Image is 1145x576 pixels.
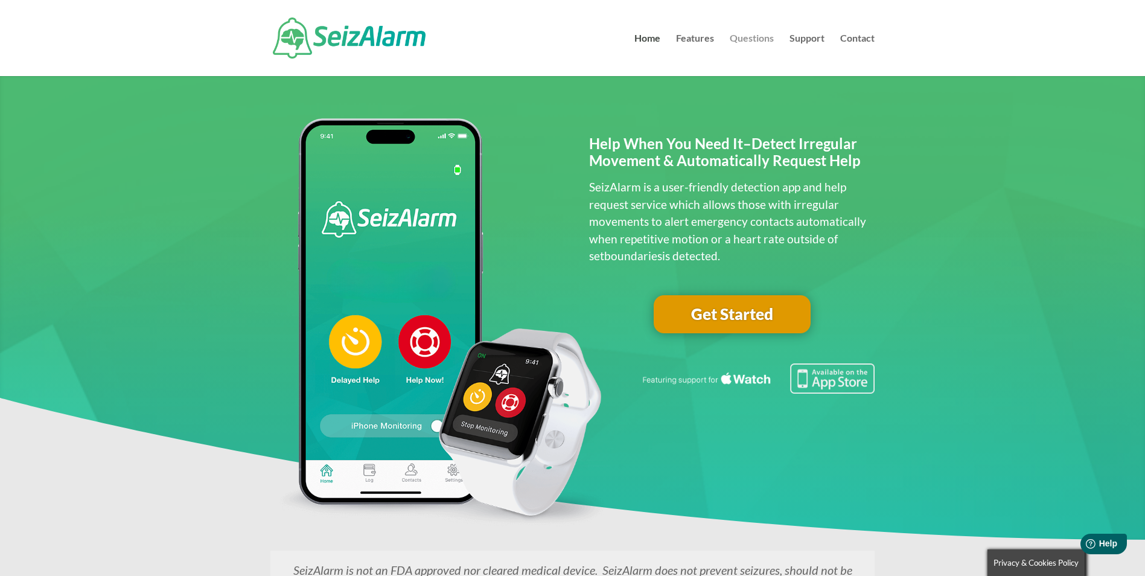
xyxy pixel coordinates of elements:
a: Support [789,34,824,76]
a: Questions [730,34,774,76]
img: SeizAlarm [273,18,426,59]
a: Contact [840,34,875,76]
img: seizalarm-apple-devices [270,118,610,527]
img: Seizure detection available in the Apple App Store. [640,363,875,394]
iframe: Help widget launcher [1038,529,1132,563]
h2: Help When You Need It–Detect Irregular Movement & Automatically Request Help [589,135,875,176]
a: Home [634,34,660,76]
p: SeizAlarm is a user-friendly detection app and help request service which allows those with irreg... [589,179,875,265]
span: Privacy & Cookies Policy [994,558,1079,568]
a: Features [676,34,714,76]
a: Get Started [654,295,811,334]
a: Featuring seizure detection support for the Apple Watch [640,382,875,396]
span: boundaries [604,249,662,263]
